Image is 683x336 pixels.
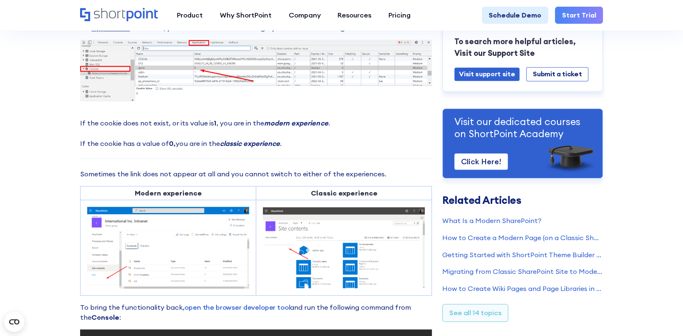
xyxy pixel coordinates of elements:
a: Why ShortPoint [211,7,280,24]
a: How to Create a Modern Page (on a Classic SharePoint Site) [442,233,603,243]
a: Home [80,8,159,23]
strong: Cookies [218,24,245,32]
div: Resources [338,10,371,20]
div: Pricing [388,10,411,20]
a: Visit support site [454,68,519,81]
p: Visit our dedicated courses on ShortPoint Academy [454,115,591,140]
a: Resources [329,7,380,24]
div: Why ShortPoint [219,10,271,20]
span: Application [91,24,130,32]
a: Submit a ticket [526,68,588,81]
em: classic experience [220,139,280,148]
a: Company [280,7,329,24]
strong: Console [91,313,119,321]
div: Company [288,10,320,20]
a: open the browser developer tool [184,303,290,311]
strong: 1 [214,119,217,127]
a: Click Here! [454,153,508,170]
h3: Related Articles [442,195,603,206]
em: modern experience [264,119,328,127]
strong: 0, [169,139,176,148]
p: To bring the functionality back, and run the following command from the : [80,302,432,323]
a: See all 14 topics [442,304,508,322]
p: To search more helpful articles, Visit our Support Site [454,36,591,59]
a: What Is a Modern SharePoint? [442,216,603,226]
a: Pricing [380,7,419,24]
a: Getting Started with ShortPoint Theme Builder - Classic SharePoint Sites (Part 1) [442,250,603,260]
a: Migrating from Classic SharePoint Site to Modern SharePoint Site (SharePoint Online) [442,267,603,277]
p: If the cookie does not exist, or its value is , you are in the . If the cookie has a value of you... [80,118,432,149]
strong: Modern experience [135,189,202,197]
a: Start Trial [555,7,603,24]
iframe: Chat Widget [641,296,683,336]
a: Product [168,7,211,24]
strong: Classic experience [310,189,377,197]
button: Open CMP widget [4,312,24,332]
p: Sometimes the link does not appear at all and you cannot switch to either of the experiences. [80,169,432,179]
a: Schedule Demo [482,7,548,24]
div: Product [177,10,203,20]
a: How to Create Wiki Pages and Page Libraries in SharePoint [442,284,603,294]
